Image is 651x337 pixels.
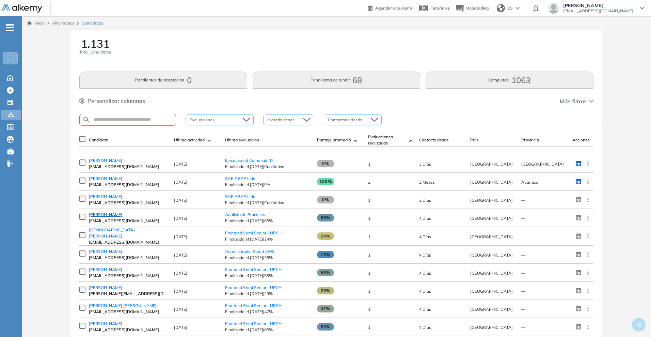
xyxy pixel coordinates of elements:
[174,216,187,221] span: [DATE]
[470,180,513,185] span: [GEOGRAPHIC_DATA]
[225,176,257,181] a: SAP ABAP Líder
[419,234,431,239] span: 03-sep-2025
[521,198,525,203] span: —
[225,218,310,224] span: Finalizado el [DATE] | 66%
[88,97,145,105] span: Personalizar columnas
[563,3,633,8] span: [PERSON_NAME]
[89,248,167,255] a: [PERSON_NAME]
[89,285,122,290] span: [PERSON_NAME]
[89,321,167,327] a: [PERSON_NAME]
[225,249,275,254] a: Administrador Cloud AWS
[470,252,513,258] span: [GEOGRAPHIC_DATA]
[225,182,310,188] span: Finalizado el [DATE] | 0%
[521,234,525,239] span: —
[470,162,513,167] span: [GEOGRAPHIC_DATA]
[419,180,435,185] span: 03-jul-2025
[317,178,334,185] span: 100%
[89,267,122,272] span: [PERSON_NAME]
[521,307,525,312] span: —
[89,212,167,218] a: [PERSON_NAME]
[317,287,334,294] span: 29%
[368,271,370,276] span: 1
[89,303,157,308] span: [PERSON_NAME] [PERSON_NAME]
[419,289,431,294] span: 03-sep-2025
[426,72,593,89] button: Completos1063
[497,4,505,12] img: world
[89,194,167,200] a: [PERSON_NAME]
[419,252,431,258] span: 03-sep-2025
[174,234,187,239] span: [DATE]
[89,157,167,164] a: [PERSON_NAME]
[225,321,282,326] a: Frontend Semi Senior - UPCH
[225,303,282,308] span: Frontend Semi Senior - UPCH
[225,212,265,217] a: Analista de Procesos
[515,7,520,10] img: arrow
[368,162,370,167] span: 1
[617,304,651,337] iframe: Chat Widget
[470,198,513,203] span: [GEOGRAPHIC_DATA]
[89,175,167,182] a: [PERSON_NAME]
[89,309,167,315] span: [EMAIL_ADDRESS][DOMAIN_NAME]
[253,72,420,89] button: Pendientes de rendir68
[82,116,91,124] img: SEARCH_ALT
[317,251,334,258] span: 76%
[572,137,590,143] span: Acciones
[89,255,167,261] span: [EMAIL_ADDRESS][DOMAIN_NAME]
[174,198,187,203] span: [DATE]
[225,285,282,290] a: Frontend Semi Senior - UPCH
[52,20,74,26] span: Alkymetrics
[521,289,525,294] span: —
[409,140,413,142] img: [missing "en.ARROW_ALT" translation]
[79,97,145,105] button: Personalizar columnas
[521,162,564,167] span: [GEOGRAPHIC_DATA]
[174,289,187,294] span: [DATE]
[89,227,167,239] a: [DEMOGRAPHIC_DATA][PERSON_NAME]
[470,307,513,312] span: [GEOGRAPHIC_DATA]
[317,137,351,143] span: Puntaje promedio
[617,304,651,337] div: Widget de chat
[508,5,513,11] span: ES
[174,137,205,143] span: Última actividad
[368,234,370,239] span: 1
[89,176,122,181] span: [PERSON_NAME]
[225,327,310,333] span: Finalizado el [DATE] | 65%
[89,200,167,206] span: [EMAIL_ADDRESS][DOMAIN_NAME]
[225,236,310,242] span: Finalizado el [DATE] | 24%
[470,234,513,239] span: [GEOGRAPHIC_DATA]
[89,249,122,254] span: [PERSON_NAME]
[225,309,310,315] span: Finalizado el [DATE] | 47%
[81,38,110,49] span: 1.131
[470,325,513,330] span: [GEOGRAPHIC_DATA]
[89,164,167,170] span: [EMAIL_ADDRESS][DOMAIN_NAME]
[225,291,310,297] span: Finalizado el [DATE] | 29%
[79,49,111,55] span: Total Candidatos
[225,255,310,261] span: Finalizado el [DATE] | 76%
[89,239,167,245] span: [EMAIL_ADDRESS][DOMAIN_NAME]
[419,307,431,312] span: 03-sep-2025
[431,5,450,11] span: Tutoriales
[225,194,257,199] a: SAP ABAP Líder
[225,267,282,272] a: Frontend Semi Senior - UPCH
[521,180,538,185] span: Atlántico
[225,158,273,163] a: Ejecutiva (o) Comercial TI
[521,252,525,258] span: —
[563,8,633,14] span: [EMAIL_ADDRESS][DOMAIN_NAME]
[470,216,513,221] span: [GEOGRAPHIC_DATA]
[89,285,167,291] a: [PERSON_NAME]
[368,289,370,294] span: 1
[27,20,45,26] a: Inicio
[419,162,431,167] span: 04-sep-2025
[174,162,187,167] span: [DATE]
[419,198,431,203] span: 05-sep-2025
[317,269,334,276] span: 53%
[207,140,211,142] img: [missing "en.ARROW_ALT" translation]
[89,218,167,224] span: [EMAIL_ADDRESS][DOMAIN_NAME]
[317,196,334,203] span: 0%
[79,72,247,89] button: Pendientes de aceptación0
